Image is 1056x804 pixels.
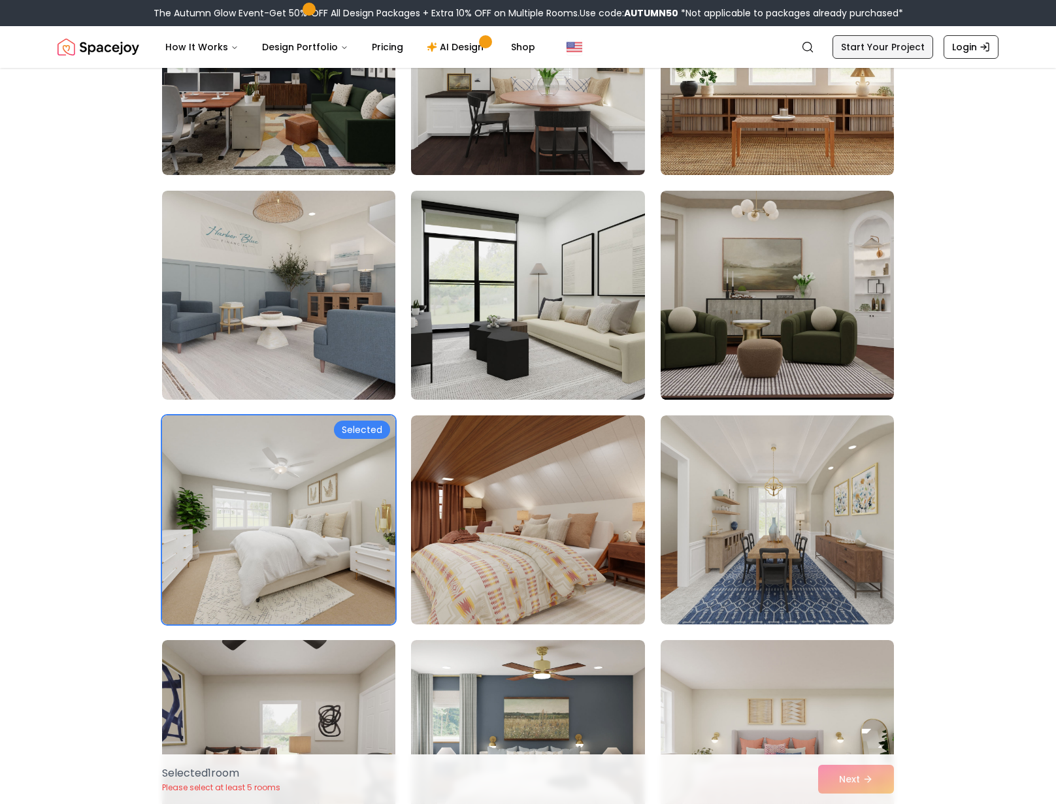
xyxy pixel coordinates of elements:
img: Room room-20 [411,415,644,624]
img: United States [567,39,582,55]
img: Room room-18 [661,191,894,400]
b: AUTUMN50 [624,7,678,20]
img: Room room-19 [162,415,395,624]
button: How It Works [155,34,249,60]
a: Shop [501,34,546,60]
span: *Not applicable to packages already purchased* [678,7,903,20]
a: Start Your Project [833,35,933,59]
nav: Global [58,26,998,68]
span: Use code: [580,7,678,20]
div: The Autumn Glow Event-Get 50% OFF All Design Packages + Extra 10% OFF on Multiple Rooms. [154,7,903,20]
div: Selected [334,421,390,439]
a: AI Design [416,34,498,60]
nav: Main [155,34,546,60]
a: Spacejoy [58,34,139,60]
img: Room room-16 [162,191,395,400]
p: Please select at least 5 rooms [162,782,280,793]
a: Login [944,35,998,59]
a: Pricing [361,34,414,60]
p: Selected 1 room [162,765,280,781]
button: Design Portfolio [252,34,359,60]
img: Spacejoy Logo [58,34,139,60]
img: Room room-17 [411,191,644,400]
img: Room room-21 [661,415,894,624]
